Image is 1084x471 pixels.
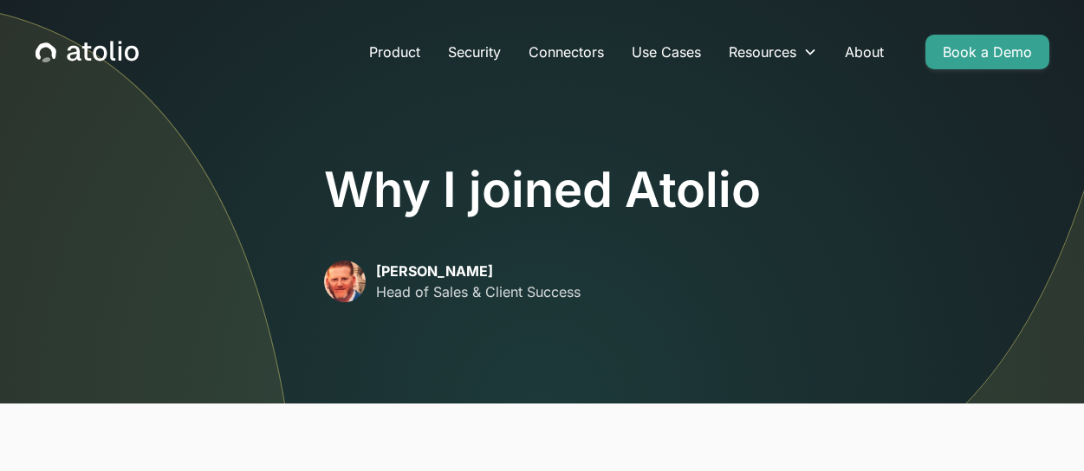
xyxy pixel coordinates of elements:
div: Resources [729,42,796,62]
div: Resources [715,35,831,69]
a: Security [434,35,515,69]
p: [PERSON_NAME] [376,261,581,281]
a: Connectors [515,35,618,69]
a: home [36,41,139,63]
a: Book a Demo [925,35,1049,69]
p: Head of Sales & Client Success [376,281,581,302]
a: Product [355,35,434,69]
a: Use Cases [618,35,715,69]
h1: Why I joined Atolio [324,161,761,219]
a: About [831,35,898,69]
